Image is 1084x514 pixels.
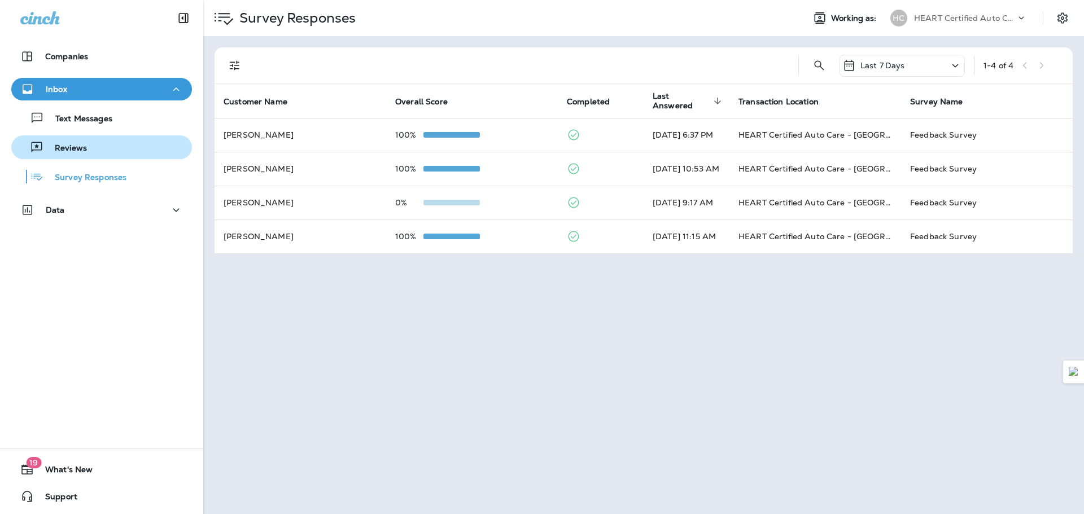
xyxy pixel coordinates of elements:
button: 19What's New [11,458,192,481]
button: Text Messages [11,106,192,130]
button: Reviews [11,135,192,159]
button: Support [11,485,192,508]
p: 0% [395,198,423,207]
button: Search Survey Responses [808,54,831,77]
span: Working as: [831,14,879,23]
p: Companies [45,52,88,61]
img: Detect Auto [1069,367,1079,377]
span: Transaction Location [738,97,819,107]
p: Inbox [46,85,67,94]
span: Customer Name [224,97,287,107]
p: Last 7 Days [860,61,905,70]
button: Survey Responses [11,165,192,188]
td: [PERSON_NAME] [215,186,386,219]
div: HC [890,10,907,27]
td: [PERSON_NAME] [215,118,386,152]
p: 100% [395,164,423,173]
span: Last Answered [653,91,725,111]
span: Customer Name [224,96,302,107]
button: Companies [11,45,192,68]
td: HEART Certified Auto Care - [GEOGRAPHIC_DATA] [729,219,901,253]
p: Survey Responses [43,173,126,183]
p: Reviews [43,143,87,154]
td: HEART Certified Auto Care - [GEOGRAPHIC_DATA] [729,118,901,152]
span: What's New [34,465,93,478]
td: Feedback Survey [901,186,1073,219]
div: 1 - 4 of 4 [984,61,1013,70]
p: Survey Responses [235,10,356,27]
button: Data [11,199,192,221]
span: Support [34,492,77,506]
span: Survey Name [910,97,963,107]
td: [DATE] 9:17 AM [644,186,729,219]
button: Filters [224,54,246,77]
button: Collapse Sidebar [168,7,199,29]
button: Inbox [11,78,192,100]
span: Overall Score [395,97,448,107]
p: Text Messages [44,114,112,125]
td: HEART Certified Auto Care - [GEOGRAPHIC_DATA] [729,186,901,219]
td: [DATE] 11:15 AM [644,219,729,253]
span: Transaction Location [738,96,833,107]
span: Last Answered [653,91,710,111]
span: Completed [567,97,610,107]
td: [PERSON_NAME] [215,219,386,253]
td: Feedback Survey [901,118,1073,152]
p: 100% [395,130,423,139]
button: Settings [1052,8,1073,28]
td: [DATE] 10:53 AM [644,152,729,186]
td: Feedback Survey [901,152,1073,186]
p: Data [46,205,65,214]
span: Overall Score [395,96,462,107]
span: Survey Name [910,96,978,107]
td: [PERSON_NAME] [215,152,386,186]
p: HEART Certified Auto Care [914,14,1016,23]
td: [DATE] 6:37 PM [644,118,729,152]
span: Completed [567,96,624,107]
td: HEART Certified Auto Care - [GEOGRAPHIC_DATA] [729,152,901,186]
span: 19 [26,457,41,468]
td: Feedback Survey [901,219,1073,253]
p: 100% [395,232,423,241]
